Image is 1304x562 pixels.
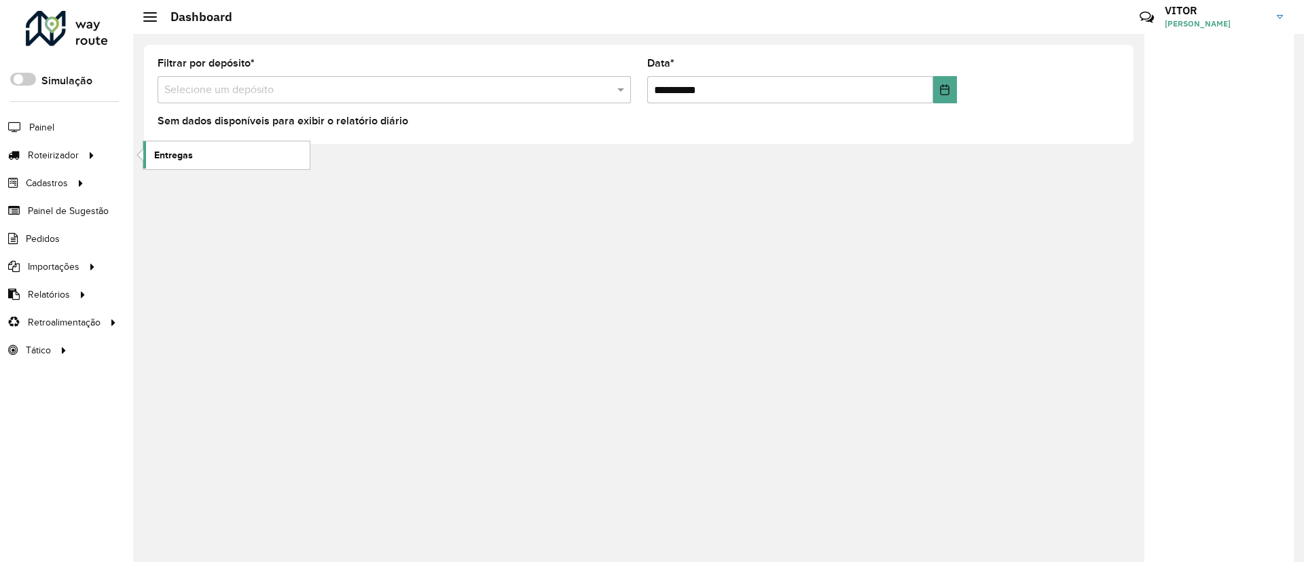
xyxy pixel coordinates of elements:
label: Sem dados disponíveis para exibir o relatório diário [158,113,408,129]
span: Retroalimentação [28,315,101,330]
button: Choose Date [933,76,957,103]
span: Pedidos [26,232,60,246]
label: Simulação [41,73,92,89]
span: Roteirizador [28,148,79,162]
span: Relatórios [28,287,70,302]
a: Contato Rápido [1132,3,1161,32]
span: Painel de Sugestão [28,204,109,218]
span: Entregas [154,148,193,162]
a: Entregas [143,141,310,169]
span: Importações [28,260,79,274]
h2: Dashboard [157,10,232,24]
label: Data [647,55,674,71]
span: Tático [26,343,51,357]
span: Painel [29,120,54,135]
h3: VITOR [1165,4,1267,17]
span: Cadastros [26,176,68,190]
span: [PERSON_NAME] [1165,18,1267,30]
label: Filtrar por depósito [158,55,255,71]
